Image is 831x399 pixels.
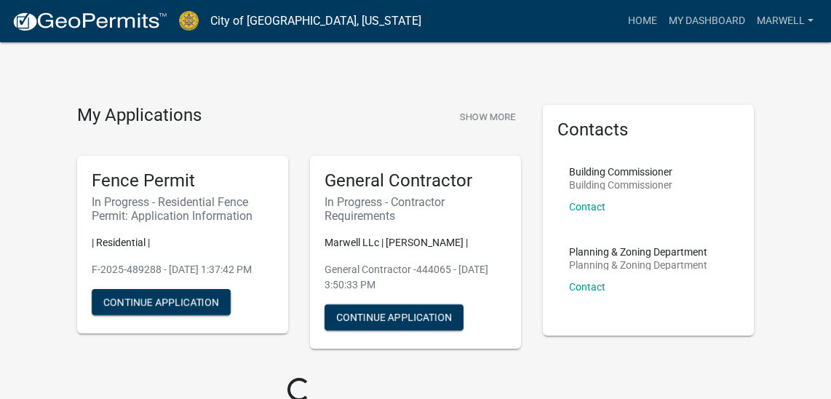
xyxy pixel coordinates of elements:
p: Planning & Zoning Department [569,247,707,257]
h6: In Progress - Contractor Requirements [325,195,506,223]
a: My Dashboard [663,7,751,35]
a: Contact [569,281,605,293]
p: F-2025-489288 - [DATE] 1:37:42 PM [92,262,274,277]
button: Show More [454,105,521,129]
h5: General Contractor [325,170,506,191]
button: Continue Application [325,304,464,331]
p: Building Commissioner [569,167,672,177]
p: Building Commissioner [569,180,672,190]
p: Planning & Zoning Department [569,260,707,270]
a: City of [GEOGRAPHIC_DATA], [US_STATE] [210,9,421,33]
p: Marwell LLc | [PERSON_NAME] | [325,235,506,250]
h4: My Applications [77,105,202,127]
a: Marwell [751,7,819,35]
img: City of Jeffersonville, Indiana [179,11,199,31]
h6: In Progress - Residential Fence Permit: Application Information [92,195,274,223]
h5: Fence Permit [92,170,274,191]
h5: Contacts [557,119,739,141]
a: Home [622,7,663,35]
p: General Contractor -444065 - [DATE] 3:50:33 PM [325,262,506,293]
button: Continue Application [92,289,231,315]
p: | Residential | [92,235,274,250]
a: Contact [569,201,605,213]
